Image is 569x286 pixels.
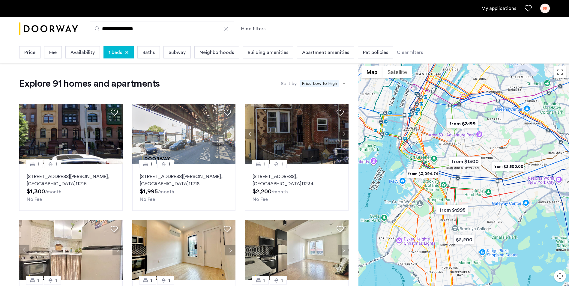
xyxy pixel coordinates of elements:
[199,49,234,56] span: Neighborhoods
[263,160,265,168] span: 1
[300,80,339,87] span: Price Low to High
[241,25,265,32] button: Show or hide filters
[19,78,160,90] h1: Explore 91 homes and apartments
[150,160,152,168] span: 1
[19,18,78,40] img: logo
[55,277,57,284] span: 1
[404,167,441,180] div: from $3,094.74
[245,164,349,211] a: 11[STREET_ADDRESS], [GEOGRAPHIC_DATA]11234No Fee
[19,220,123,280] img: 4f6b9112-ac7c-4443-895b-e950d3f5df76_638849952034654483.png
[554,270,566,282] button: Map camera controls
[169,49,186,56] span: Subway
[55,160,57,168] span: 1
[540,4,550,13] div: BB
[338,129,349,139] button: Next apartment
[444,117,481,130] div: from $3199
[382,66,412,78] button: Show satellite imagery
[447,155,484,168] div: from $1300
[142,49,155,56] span: Baths
[253,173,341,187] p: [STREET_ADDRESS] 11234
[525,5,532,12] a: Favorites
[150,277,152,284] span: 1
[532,262,551,280] iframe: chat widget
[45,189,61,194] sub: /month
[481,5,516,12] a: My application
[434,203,471,217] div: from $1995
[19,245,29,255] button: Previous apartment
[37,277,39,284] span: 1
[140,189,158,195] span: $1,995
[27,173,115,187] p: [STREET_ADDRESS][PERSON_NAME] 11216
[140,173,228,187] p: [STREET_ADDRESS][PERSON_NAME] 11218
[281,80,297,87] label: Sort by
[271,189,288,194] sub: /month
[19,18,78,40] a: Cazamio logo
[397,49,423,56] div: Clear filters
[245,104,349,164] img: 2016_638484540295904220.jpeg
[490,160,526,173] div: from $2,500.00
[451,233,477,246] div: $2,200
[363,49,388,56] span: Pet policies
[19,164,123,211] a: 11[STREET_ADDRESS][PERSON_NAME], [GEOGRAPHIC_DATA]11216No Fee
[168,277,170,284] span: 1
[27,189,45,195] span: $1,300
[245,220,349,280] img: dc6efc1f-24ba-4395-9182-45437e21be9a_638812106821803444.jpeg
[132,104,236,164] img: 4f6b9112-ac7c-4443-895b-e950d3f5df76_638840653077337234.png
[140,197,155,202] span: No Fee
[245,129,255,139] button: Previous apartment
[248,49,288,56] span: Building amenities
[361,66,382,78] button: Show street map
[245,245,255,255] button: Previous apartment
[281,160,283,168] span: 1
[132,220,236,280] img: dc6efc1f-24ba-4395-9182-45437e21be9a_638916789553052854.jpeg
[37,160,39,168] span: 1
[49,49,57,56] span: Fee
[90,22,234,36] input: Apartment Search
[554,66,566,78] button: Toggle fullscreen view
[112,245,123,255] button: Next apartment
[70,49,95,56] span: Availability
[298,78,349,89] ng-select: sort-apartment
[253,197,268,202] span: No Fee
[132,245,142,255] button: Previous apartment
[24,49,35,56] span: Price
[168,160,170,168] span: 1
[19,104,123,164] img: 2012_638531128642025970.jpeg
[302,49,349,56] span: Apartment amenities
[27,197,42,202] span: No Fee
[253,189,271,195] span: $2,200
[263,277,265,284] span: 1
[109,49,122,56] span: 1 beds
[158,189,174,194] sub: /month
[281,277,283,284] span: 1
[132,164,236,211] a: 11[STREET_ADDRESS][PERSON_NAME], [GEOGRAPHIC_DATA]11218No Fee
[225,245,235,255] button: Next apartment
[338,245,349,255] button: Next apartment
